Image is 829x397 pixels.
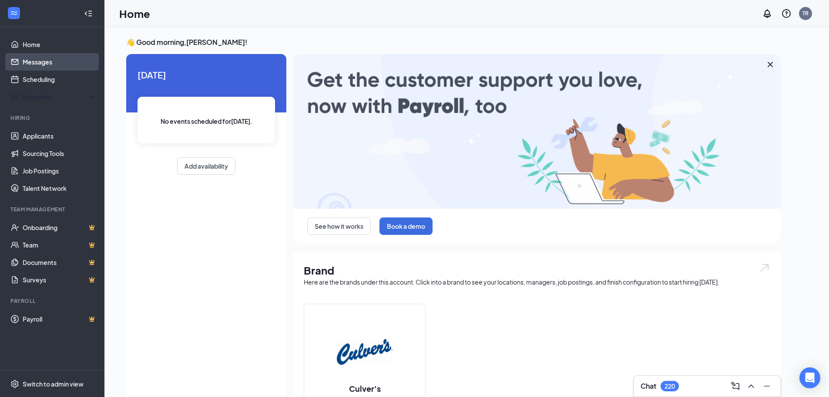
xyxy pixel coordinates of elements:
[119,6,150,21] h1: Home
[23,92,97,101] div: Reporting
[728,379,742,393] button: ComposeMessage
[10,114,95,122] div: Hiring
[379,217,433,235] button: Book a demo
[23,236,97,254] a: TeamCrown
[23,36,97,53] a: Home
[161,116,252,126] span: No events scheduled for [DATE] .
[746,381,756,391] svg: ChevronUp
[293,54,781,209] img: payroll-large.gif
[307,217,371,235] button: See how it works
[799,367,820,388] div: Open Intercom Messenger
[665,383,675,390] div: 220
[23,380,84,388] div: Switch to admin view
[23,254,97,271] a: DocumentsCrown
[802,10,809,17] div: TR
[781,8,792,19] svg: QuestionInfo
[23,145,97,162] a: Sourcing Tools
[641,381,656,391] h3: Chat
[337,324,393,380] img: Culver's
[23,127,97,145] a: Applicants
[10,206,95,213] div: Team Management
[730,381,741,391] svg: ComposeMessage
[762,381,772,391] svg: Minimize
[23,271,97,288] a: SurveysCrown
[23,162,97,180] a: Job Postings
[10,9,18,17] svg: WorkstreamLogo
[23,53,97,71] a: Messages
[138,68,275,81] span: [DATE]
[304,263,770,278] h1: Brand
[10,380,19,388] svg: Settings
[84,9,93,18] svg: Collapse
[304,278,770,286] div: Here are the brands under this account. Click into a brand to see your locations, managers, job p...
[23,71,97,88] a: Scheduling
[10,297,95,305] div: Payroll
[340,383,389,394] h2: Culver's
[23,219,97,236] a: OnboardingCrown
[10,92,19,101] svg: Analysis
[126,37,781,47] h3: 👋 Good morning, [PERSON_NAME] !
[177,157,235,175] button: Add availability
[760,379,774,393] button: Minimize
[762,8,772,19] svg: Notifications
[765,59,775,70] svg: Cross
[23,310,97,328] a: PayrollCrown
[759,263,770,273] img: open.6027fd2a22e1237b5b06.svg
[744,379,758,393] button: ChevronUp
[23,180,97,197] a: Talent Network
